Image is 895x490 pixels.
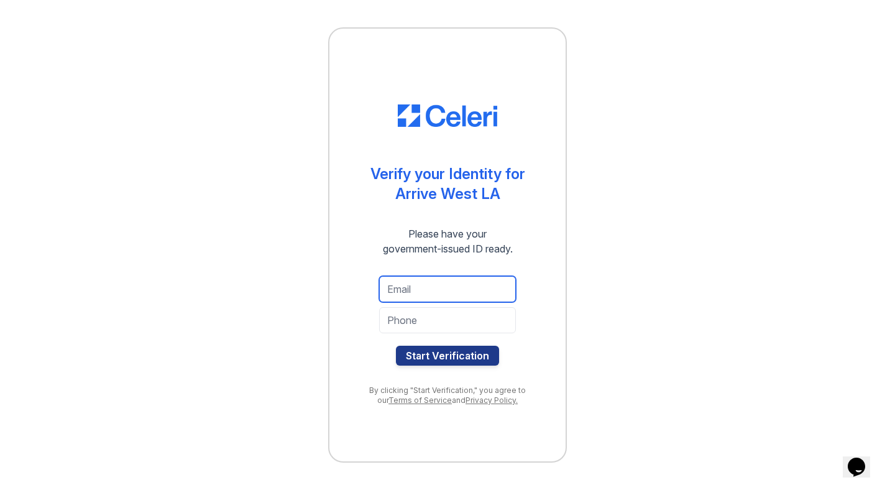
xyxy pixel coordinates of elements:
[379,276,516,302] input: Email
[398,104,497,127] img: CE_Logo_Blue-a8612792a0a2168367f1c8372b55b34899dd931a85d93a1a3d3e32e68fde9ad4.png
[360,226,535,256] div: Please have your government-issued ID ready.
[466,395,518,405] a: Privacy Policy.
[354,386,541,405] div: By clicking "Start Verification," you agree to our and
[379,307,516,333] input: Phone
[843,440,883,478] iframe: chat widget
[396,346,499,366] button: Start Verification
[388,395,452,405] a: Terms of Service
[370,164,525,204] div: Verify your Identity for Arrive West LA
